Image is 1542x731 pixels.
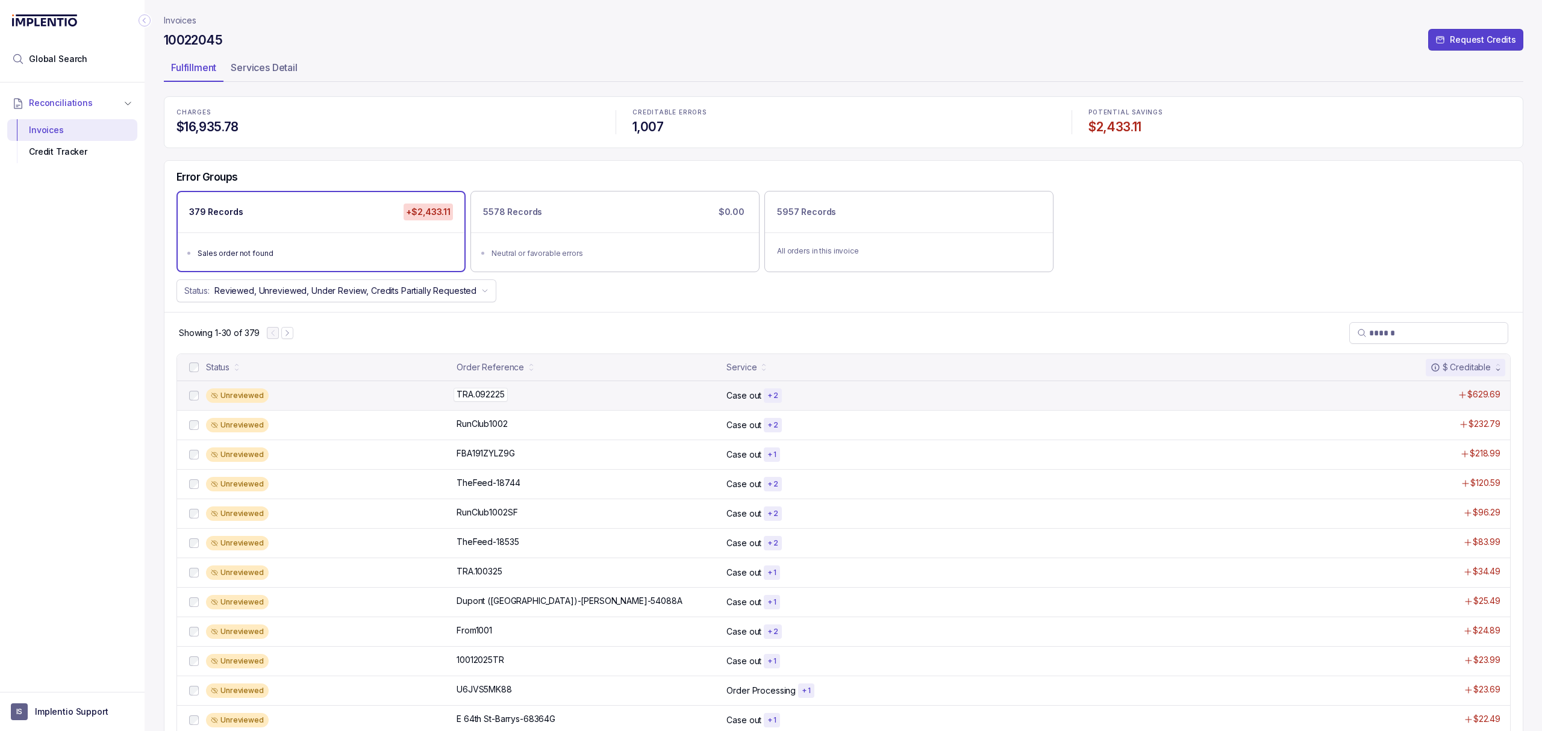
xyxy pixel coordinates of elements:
[189,420,199,430] input: checkbox-checkbox
[206,683,269,698] div: Unreviewed
[726,714,761,726] p: Case out
[206,506,269,521] div: Unreviewed
[1450,34,1516,46] p: Request Credits
[1088,119,1511,135] h4: $2,433.11
[171,60,216,75] p: Fulfillment
[767,656,776,666] p: + 1
[176,119,599,135] h4: $16,935.78
[206,388,269,403] div: Unreviewed
[457,361,524,373] div: Order Reference
[726,419,761,431] p: Case out
[189,391,199,400] input: checkbox-checkbox
[457,447,514,459] p: FBA191ZYLZ9G
[767,538,778,548] p: + 2
[164,32,222,49] h4: 10022045
[457,477,520,489] p: TheFeed-18744
[726,537,761,549] p: Case out
[164,14,196,26] a: Invoices
[632,119,1055,135] h4: 1,007
[1473,624,1500,636] p: $24.89
[189,509,199,518] input: checkbox-checkbox
[17,119,128,141] div: Invoices
[1469,418,1500,430] p: $232.79
[457,506,517,518] p: RunClub1002SF
[137,13,152,28] div: Collapse Icon
[492,247,746,260] div: Neutral or favorable errors
[206,713,269,727] div: Unreviewed
[189,656,199,666] input: checkbox-checkbox
[189,715,199,725] input: checkbox-checkbox
[189,450,199,459] input: checkbox-checkbox
[457,683,512,695] p: U6JVS5MK88
[767,420,778,430] p: + 2
[802,686,811,695] p: + 1
[767,568,776,577] p: + 1
[206,565,269,580] div: Unreviewed
[206,418,269,432] div: Unreviewed
[767,715,776,725] p: + 1
[189,627,199,636] input: checkbox-checkbox
[1470,477,1500,489] p: $120.59
[189,568,199,577] input: checkbox-checkbox
[1473,565,1500,577] p: $34.49
[1428,29,1523,51] button: Request Credits
[189,686,199,695] input: checkbox-checkbox
[767,597,776,607] p: + 1
[206,536,269,550] div: Unreviewed
[716,204,747,220] p: $0.00
[1473,654,1500,666] p: $23.99
[726,626,761,638] p: Case out
[1473,595,1500,607] p: $25.49
[1473,713,1500,725] p: $22.49
[189,362,199,372] input: checkbox-checkbox
[206,447,269,462] div: Unreviewed
[767,450,776,459] p: + 1
[164,58,1523,82] ul: Tab Group
[454,388,508,401] p: TRA.092225
[223,58,305,82] li: Tab Services Detail
[189,538,199,548] input: checkbox-checkbox
[1470,447,1500,459] p: $218.99
[483,206,542,218] p: 5578 Records
[1473,683,1500,695] p: $23.69
[214,285,476,297] p: Reviewed, Unreviewed, Under Review, Credits Partially Requested
[11,703,134,720] button: User initialsImplentio Support
[35,706,108,718] p: Implentio Support
[7,90,137,116] button: Reconciliations
[206,361,229,373] div: Status
[767,509,778,518] p: + 2
[184,285,210,297] p: Status:
[726,685,796,697] p: Order Processing
[179,327,260,339] div: Remaining page entries
[1431,361,1491,373] div: $ Creditable
[206,624,269,639] div: Unreviewed
[231,60,298,75] p: Services Detail
[17,141,128,163] div: Credit Tracker
[457,536,519,548] p: TheFeed-18535
[206,654,269,668] div: Unreviewed
[198,247,452,260] div: Sales order not found
[726,508,761,520] p: Case out
[164,14,196,26] nav: breadcrumb
[726,361,757,373] div: Service
[29,97,93,109] span: Reconciliations
[1473,536,1500,548] p: $83.99
[726,567,761,579] p: Case out
[457,624,492,636] p: From1001
[1473,506,1500,518] p: $96.29
[726,596,761,608] p: Case out
[206,595,269,609] div: Unreviewed
[1088,109,1511,116] p: POTENTIAL SAVINGS
[777,206,836,218] p: 5957 Records
[7,117,137,166] div: Reconciliations
[767,627,778,636] p: + 2
[176,109,599,116] p: CHARGES
[767,479,778,489] p: + 2
[457,565,502,577] p: TRA.100325
[457,595,682,607] p: Dupont ([GEOGRAPHIC_DATA])-[PERSON_NAME]-54088A
[189,206,243,218] p: 379 Records
[189,479,199,489] input: checkbox-checkbox
[726,390,761,402] p: Case out
[726,449,761,461] p: Case out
